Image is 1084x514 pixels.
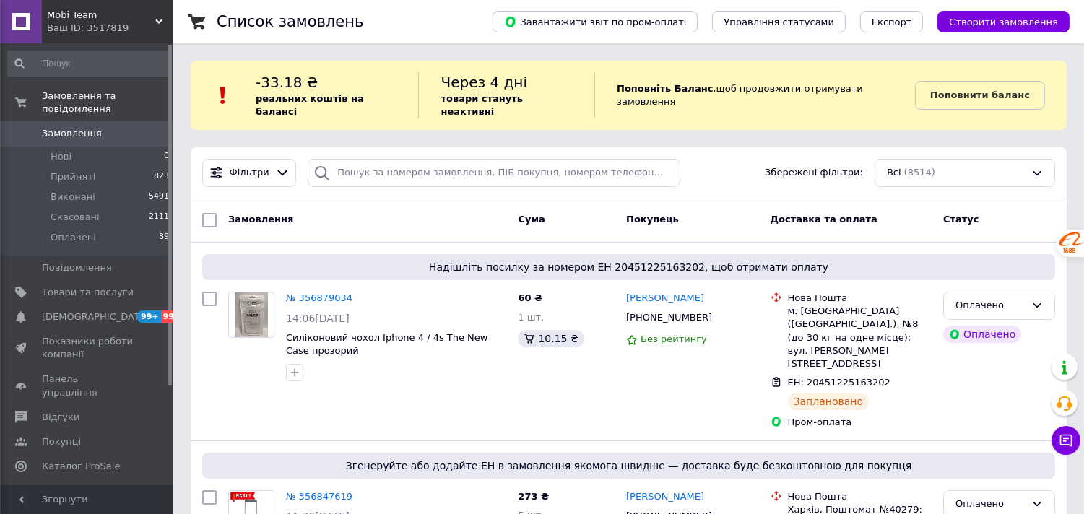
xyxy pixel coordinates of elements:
span: Управління статусами [724,17,834,27]
b: товари стануть неактивні [441,93,523,117]
input: Пошук за номером замовлення, ПІБ покупця, номером телефону, Email, номером накладної [308,159,680,187]
span: 14:06[DATE] [286,313,350,324]
span: 60 ₴ [518,292,542,303]
span: Відгуки [42,411,79,424]
b: реальних коштів на балансі [256,93,364,117]
span: Виконані [51,191,95,204]
span: Cума [518,214,545,225]
span: Замовлення та повідомлення [42,90,173,116]
button: Управління статусами [712,11,846,32]
span: 823 [154,170,169,183]
span: Доставка та оплата [771,214,877,225]
span: Оплачені [51,231,96,244]
input: Пошук [7,51,170,77]
span: Каталог ProSale [42,460,120,473]
span: Збережені фільтри: [765,166,863,180]
span: Mobi Team [47,9,155,22]
span: Покупці [42,435,81,448]
a: № 356847619 [286,491,352,502]
span: Згенеруйте або додайте ЕН в замовлення якомога швидше — доставка буде безкоштовною для покупця [208,458,1049,473]
span: Через 4 дні [441,74,527,91]
span: Замовлення [228,214,293,225]
a: Створити замовлення [923,16,1070,27]
span: Завантажити звіт по пром-оплаті [504,15,686,28]
div: 10.15 ₴ [518,330,584,347]
div: Нова Пошта [788,490,932,503]
button: Експорт [860,11,924,32]
div: Оплачено [943,326,1021,343]
span: Прийняті [51,170,95,183]
span: [DEMOGRAPHIC_DATA] [42,310,149,323]
div: м. [GEOGRAPHIC_DATA] ([GEOGRAPHIC_DATA].), №8 (до 30 кг на одне місце): вул. [PERSON_NAME][STREET... [788,305,932,370]
a: Силіконовий чохол Iphone 4 / 4s The New Case прозорий [286,332,488,357]
div: Оплачено [955,298,1026,313]
span: 89 [159,231,169,244]
span: 99+ [161,310,185,323]
span: Замовлення [42,127,102,140]
span: Покупець [626,214,679,225]
img: :exclamation: [212,84,234,106]
span: -33.18 ₴ [256,74,318,91]
span: Експорт [872,17,912,27]
span: 1 шт. [518,312,544,323]
div: Ваш ID: 3517819 [47,22,173,35]
div: , щоб продовжити отримувати замовлення [594,72,915,118]
img: Фото товару [235,292,269,337]
div: Пром-оплата [788,416,932,429]
h1: Список замовлень [217,13,363,30]
button: Завантажити звіт по пром-оплаті [493,11,698,32]
span: 2111 [149,211,169,224]
a: [PERSON_NAME] [626,292,704,305]
span: Без рейтингу [641,334,707,344]
div: Оплачено [955,497,1026,512]
span: Всі [887,166,901,180]
span: [PHONE_NUMBER] [626,312,712,323]
div: Заплановано [788,393,870,410]
span: Фільтри [230,166,269,180]
span: 0 [164,150,169,163]
span: Панель управління [42,373,134,398]
span: 99+ [137,310,161,323]
span: Надішліть посилку за номером ЕН 20451225163202, щоб отримати оплату [208,260,1049,274]
span: Товари та послуги [42,286,134,299]
a: Поповнити баланс [915,81,1045,110]
span: ЕН: 20451225163202 [788,377,890,388]
span: Показники роботи компанії [42,335,134,361]
b: Поповнити баланс [930,90,1030,100]
span: Нові [51,150,71,163]
span: 273 ₴ [518,491,549,502]
a: № 356879034 [286,292,352,303]
a: [PERSON_NAME] [626,490,704,504]
span: 5491 [149,191,169,204]
button: Створити замовлення [937,11,1070,32]
span: Статус [943,214,979,225]
a: Фото товару [228,292,274,338]
div: Нова Пошта [788,292,932,305]
span: Повідомлення [42,261,112,274]
span: Скасовані [51,211,100,224]
span: Створити замовлення [949,17,1058,27]
b: Поповніть Баланс [617,83,713,94]
span: (8514) [904,167,935,178]
button: Чат з покупцем [1052,426,1080,455]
